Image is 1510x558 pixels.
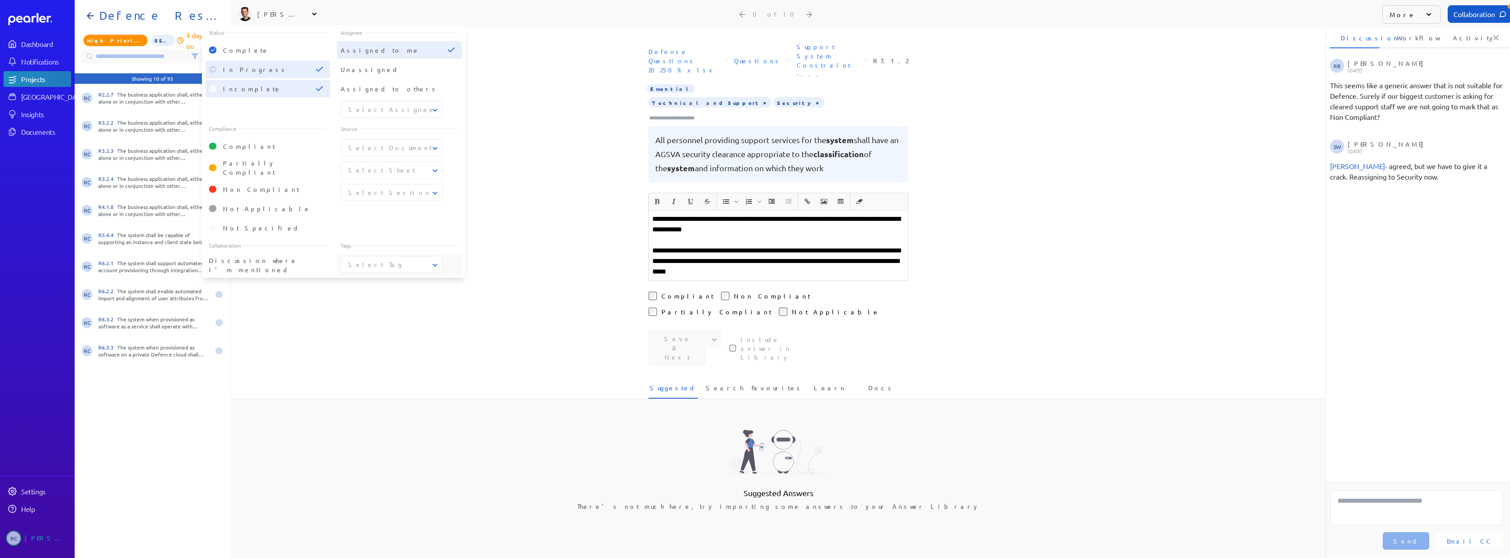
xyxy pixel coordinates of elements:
label: This checkbox controls whether your answer will be included in the Answer Library for future use [741,335,815,361]
input: Type here to add tags [648,114,703,122]
button: Insert table [833,194,848,209]
span: Incomplete [223,85,281,93]
p: There's not much here, try importing some answers to your Answer Library [577,502,980,511]
div: The business application shall, either alone or in conjunction with other applications be able to... [98,203,210,217]
span: Strike through [699,194,715,209]
label: Not Applicable [792,307,880,316]
span: Learn [814,383,846,398]
p: [DATE] [1348,148,1500,154]
div: [PERSON_NAME] [1348,59,1500,73]
span: Priority [83,35,147,46]
button: Select Tag [341,260,443,269]
span: Robert Craig [82,289,92,300]
li: Discussion [1330,27,1379,48]
label: Non Compliant [734,292,810,300]
p: 4 days to go [186,30,223,51]
li: Activity [1442,27,1492,48]
span: Robert Craig [82,149,92,159]
span: Discussion where I'm mentioned [209,256,298,274]
div: This seems like a generic answer that is not suitable for Defence. Surely if our biggest customer... [1330,80,1503,122]
div: Settings [21,487,70,496]
div: 0 of 10 [753,10,799,18]
label: Compliant [662,292,714,300]
span: R6.3.3 [98,344,117,351]
span: Document: Defense Questions 202509.xlsx [645,43,722,78]
div: The business application shall, either alone or in conjunction with other applications be designe... [98,91,210,105]
span: Robert Craig [82,121,92,131]
button: Select Assignee [341,105,443,114]
span: R4.1.8 [98,203,117,210]
span: Send [1393,536,1419,545]
span: classification [813,149,864,159]
span: Email CC [1447,536,1492,545]
span: Robert Craig [82,261,92,272]
button: Tag at index 0 with value Technicaland Support focussed. Press backspace to remove [761,98,768,107]
button: Tag at index 1 with value Security focussed. Press backspace to remove [814,98,821,107]
a: [GEOGRAPHIC_DATA] [4,89,71,104]
button: Select Document [341,143,443,152]
span: Robert Craig [82,346,92,356]
span: R3.2.3 [98,147,117,154]
input: This checkbox controls whether your answer will be included in the Answer Library for future use [729,345,736,352]
span: Underline [683,194,698,209]
span: R3.2.4 [98,175,117,182]
span: Section: Support System Constraint - Support - Support Services [793,39,861,83]
div: The system shall support automated account provisioning through integration with ServiceNow and/o... [98,259,210,274]
div: The system when provisioned as software on a private Defence cloud shall operate with ENTRAID Sin... [98,344,210,358]
span: Tags [341,242,351,249]
span: Robert Craig [82,93,92,103]
button: Italic [666,194,681,209]
div: Projects [21,75,70,83]
p: [DATE] [1348,68,1500,73]
div: [PERSON_NAME] [25,531,68,546]
button: Clear Formatting [852,194,867,209]
span: Compliance [209,125,237,132]
span: system [667,163,695,173]
span: R6.2.1 [98,259,117,266]
a: Dashboard [8,13,71,25]
div: Dashboard [21,40,70,48]
span: Importance Essential [647,84,695,93]
div: Notifications [21,57,70,66]
span: Partially Compliant [223,159,276,176]
button: Click to clear this filter [313,62,327,76]
span: Insert link [799,194,815,209]
span: R2.2.7 [98,91,117,98]
div: [PERSON_NAME] [1348,140,1500,154]
span: In Progress [223,65,288,73]
button: Bold [650,194,665,209]
label: Partially Compliant [662,307,772,316]
span: Assignee [341,29,362,36]
div: Help [21,504,70,513]
span: Docs [868,383,894,398]
span: Not Specified [223,224,300,232]
div: The business application shall, either alone or in conjunction with other applications, be able t... [98,147,210,161]
span: 85% of Questions Completed [151,35,175,46]
li: Workflow [1386,27,1435,48]
span: Sheet: Questions [730,53,785,69]
div: The business application shall, either alone or in conjunction with other applications, be able t... [98,175,210,189]
button: Send [1383,532,1429,550]
a: Settings [4,483,71,499]
img: James Layton [238,7,252,21]
span: Italic [666,194,682,209]
p: More [1390,10,1416,19]
div: The system shall be capable of supporting an instance and client state being disconnected from on... [98,231,210,245]
a: Projects [4,71,71,87]
a: Insights [4,106,71,122]
span: Not Applicable [223,205,311,212]
span: Robert Craig [82,317,92,328]
button: Select Sheet [341,166,443,175]
span: Steve Whittington [1330,140,1344,154]
span: Source [341,125,357,132]
span: Search [706,383,744,398]
span: Technical and Support [648,97,772,108]
span: Ryan Baird [1330,162,1385,170]
span: Complete [223,46,269,54]
span: Robert Craig [82,205,92,216]
span: Insert Unordered List [718,194,740,209]
span: Favourites [751,383,803,398]
span: Suggested [650,383,696,398]
button: Insert Unordered List [719,194,733,209]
